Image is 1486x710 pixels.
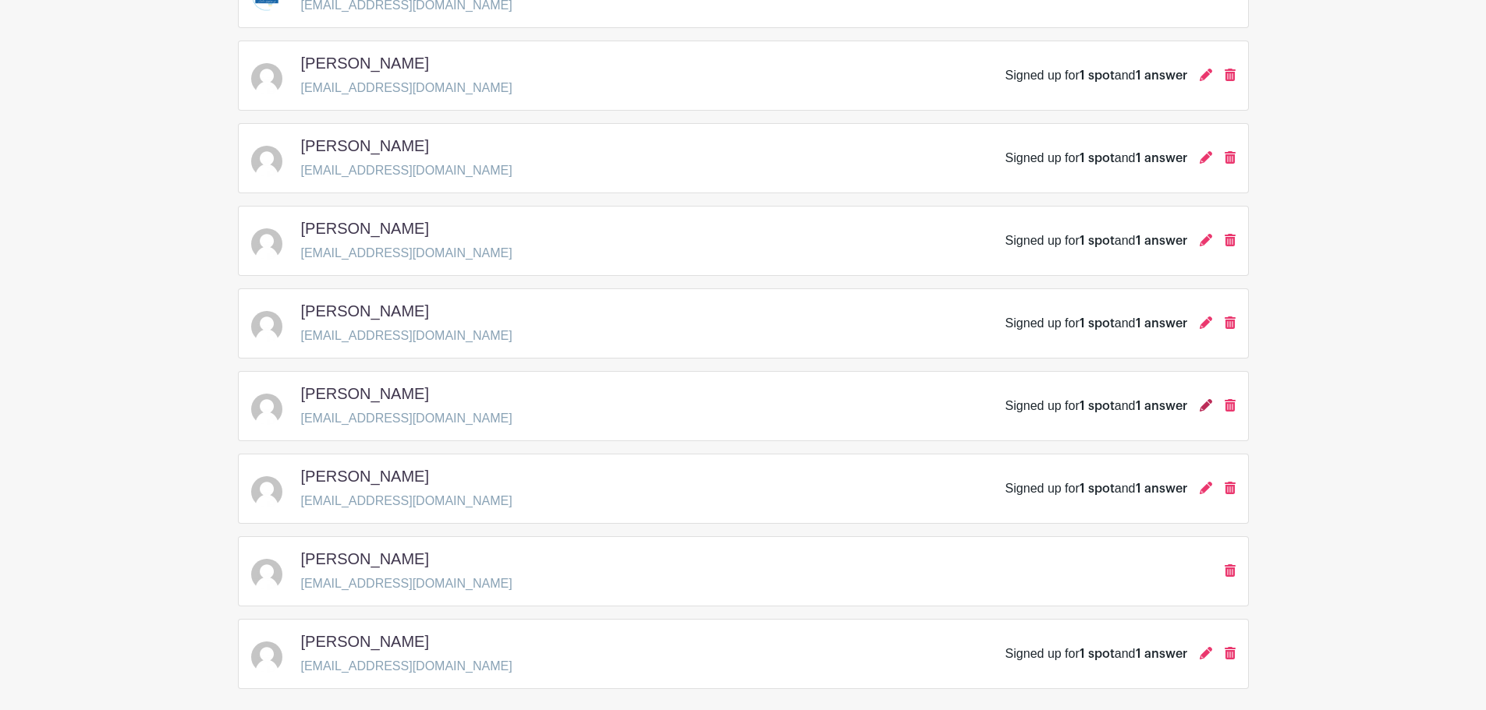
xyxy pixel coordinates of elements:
[301,136,429,155] h5: [PERSON_NAME]
[301,657,512,676] p: [EMAIL_ADDRESS][DOMAIN_NAME]
[301,54,429,72] h5: [PERSON_NAME]
[1005,645,1187,663] div: Signed up for and
[1080,648,1115,660] span: 1 spot
[1136,400,1187,412] span: 1 answer
[1005,479,1187,498] div: Signed up for and
[301,549,429,568] h5: [PERSON_NAME]
[1005,231,1187,250] div: Signed up for and
[1080,235,1115,247] span: 1 spot
[301,244,512,263] p: [EMAIL_ADDRESS][DOMAIN_NAME]
[1136,235,1187,247] span: 1 answer
[251,146,282,177] img: default-ce2991bfa6775e67f084385cd625a349d9dcbb7a52a09fb2fda1e96e2d18dcdb.png
[301,632,429,651] h5: [PERSON_NAME]
[251,394,282,425] img: default-ce2991bfa6775e67f084385cd625a349d9dcbb7a52a09fb2fda1e96e2d18dcdb.png
[1080,152,1115,164] span: 1 spot
[301,327,512,345] p: [EMAIL_ADDRESS][DOMAIN_NAME]
[301,467,429,486] h5: [PERSON_NAME]
[1136,152,1187,164] span: 1 answer
[1136,648,1187,660] span: 1 answer
[251,559,282,590] img: default-ce2991bfa6775e67f084385cd625a349d9dcbb7a52a09fb2fda1e96e2d18dcdb.png
[1136,317,1187,330] span: 1 answer
[301,79,512,97] p: [EMAIL_ADDRESS][DOMAIN_NAME]
[1080,69,1115,82] span: 1 spot
[301,219,429,238] h5: [PERSON_NAME]
[1080,317,1115,330] span: 1 spot
[251,63,282,94] img: default-ce2991bfa6775e67f084385cd625a349d9dcbb7a52a09fb2fda1e96e2d18dcdb.png
[1005,397,1187,415] div: Signed up for and
[251,311,282,342] img: default-ce2991bfa6775e67f084385cd625a349d9dcbb7a52a09fb2fda1e96e2d18dcdb.png
[301,492,512,510] p: [EMAIL_ADDRESS][DOMAIN_NAME]
[1005,314,1187,333] div: Signed up for and
[301,161,512,180] p: [EMAIL_ADDRESS][DOMAIN_NAME]
[251,476,282,507] img: default-ce2991bfa6775e67f084385cd625a349d9dcbb7a52a09fb2fda1e96e2d18dcdb.png
[1080,400,1115,412] span: 1 spot
[1005,149,1187,168] div: Signed up for and
[251,641,282,673] img: default-ce2991bfa6775e67f084385cd625a349d9dcbb7a52a09fb2fda1e96e2d18dcdb.png
[251,228,282,260] img: default-ce2991bfa6775e67f084385cd625a349d9dcbb7a52a09fb2fda1e96e2d18dcdb.png
[1005,66,1187,85] div: Signed up for and
[1136,69,1187,82] span: 1 answer
[301,384,429,403] h5: [PERSON_NAME]
[301,574,512,593] p: [EMAIL_ADDRESS][DOMAIN_NAME]
[301,302,429,320] h5: [PERSON_NAME]
[1136,482,1187,495] span: 1 answer
[301,409,512,428] p: [EMAIL_ADDRESS][DOMAIN_NAME]
[1080,482,1115,495] span: 1 spot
